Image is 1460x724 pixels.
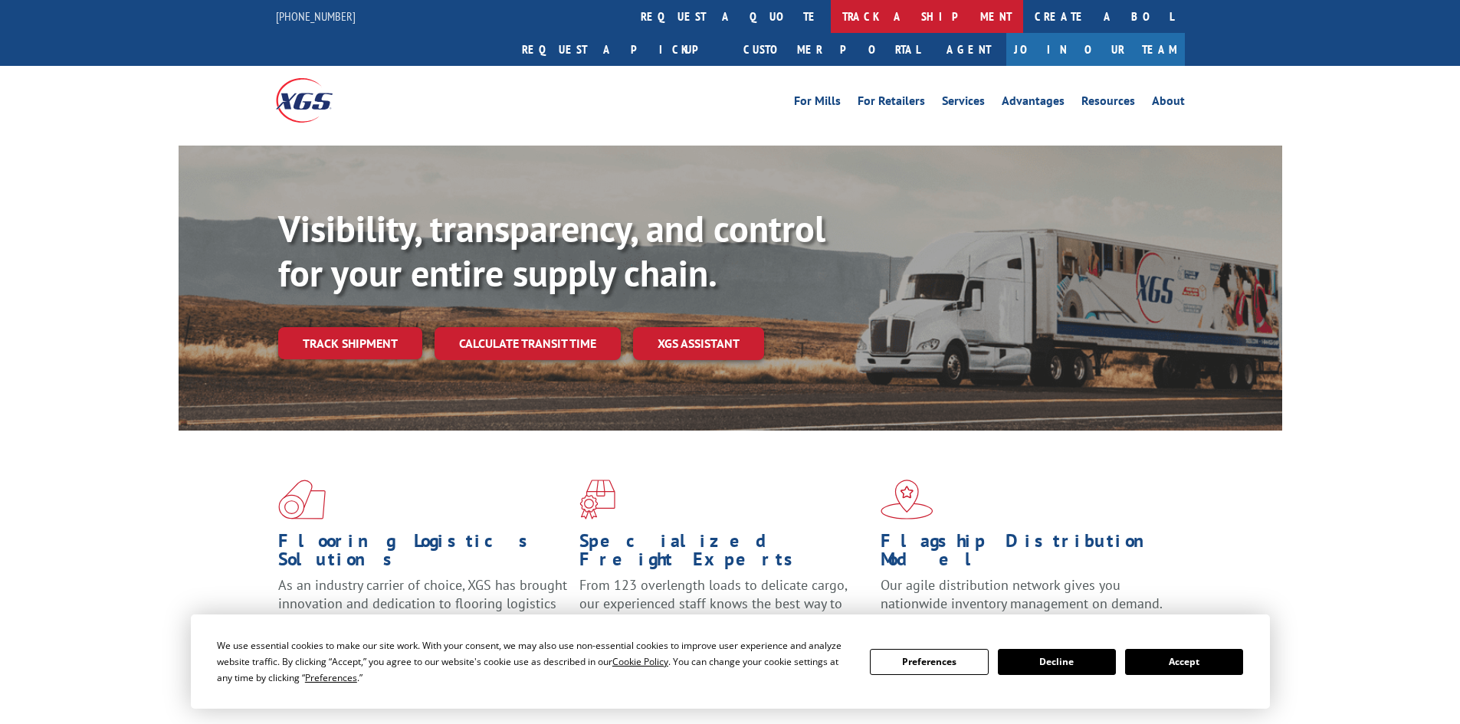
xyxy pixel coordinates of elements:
h1: Specialized Freight Experts [579,532,869,576]
h1: Flooring Logistics Solutions [278,532,568,576]
button: Decline [998,649,1116,675]
a: [PHONE_NUMBER] [276,8,356,24]
div: We use essential cookies to make our site work. With your consent, we may also use non-essential ... [217,637,851,686]
div: Cookie Consent Prompt [191,614,1270,709]
a: For Mills [794,95,841,112]
a: Join Our Team [1006,33,1185,66]
a: About [1152,95,1185,112]
img: xgs-icon-focused-on-flooring-red [579,480,615,519]
a: Track shipment [278,327,422,359]
span: Preferences [305,671,357,684]
a: Request a pickup [510,33,732,66]
button: Preferences [870,649,988,675]
a: For Retailers [858,95,925,112]
p: From 123 overlength loads to delicate cargo, our experienced staff knows the best way to move you... [579,576,869,644]
a: Calculate transit time [435,327,621,360]
button: Accept [1125,649,1243,675]
span: Our agile distribution network gives you nationwide inventory management on demand. [881,576,1163,612]
a: Customer Portal [732,33,931,66]
a: Advantages [1002,95,1065,112]
a: Resources [1081,95,1135,112]
h1: Flagship Distribution Model [881,532,1170,576]
a: XGS ASSISTANT [633,327,764,360]
span: As an industry carrier of choice, XGS has brought innovation and dedication to flooring logistics... [278,576,567,631]
a: Agent [931,33,1006,66]
a: Services [942,95,985,112]
b: Visibility, transparency, and control for your entire supply chain. [278,205,825,296]
span: Cookie Policy [612,655,668,668]
img: xgs-icon-total-supply-chain-intelligence-red [278,480,326,519]
img: xgs-icon-flagship-distribution-model-red [881,480,933,519]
